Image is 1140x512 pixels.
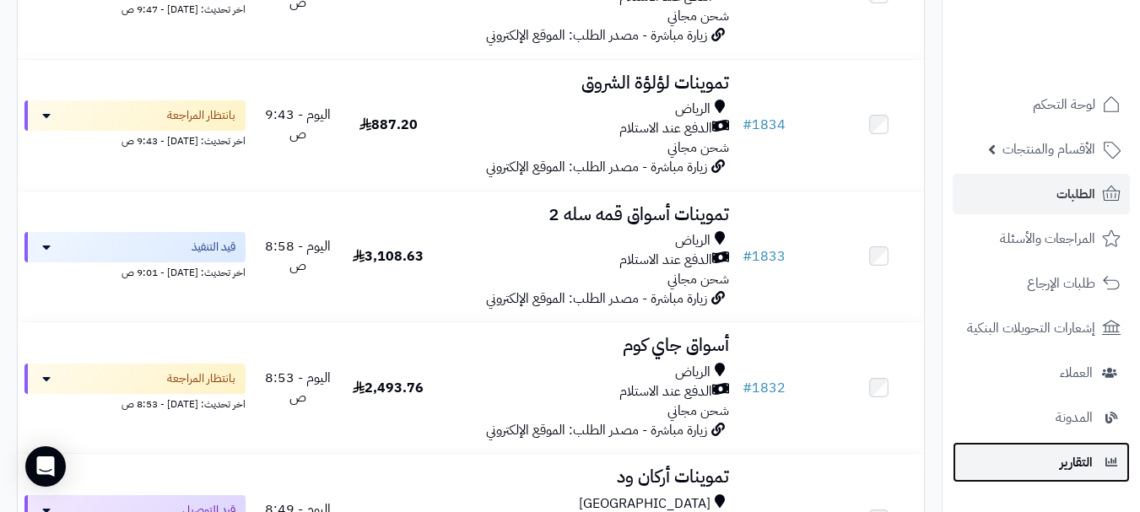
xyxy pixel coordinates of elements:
span: زيارة مباشرة - مصدر الطلب: الموقع الإلكتروني [486,288,707,309]
span: اليوم - 8:53 ص [265,368,331,407]
a: #1834 [743,115,786,135]
a: الطلبات [953,174,1130,214]
span: الدفع عند الاستلام [619,119,712,138]
a: المدونة [953,397,1130,438]
span: # [743,378,752,398]
a: التقارير [953,442,1130,482]
span: الدفع عند الاستلام [619,382,712,402]
a: #1833 [743,246,786,267]
span: الرياض [675,100,710,119]
h3: تموينات لؤلؤة الشروق [440,73,729,93]
span: 2,493.76 [353,378,424,398]
span: الطلبات [1056,182,1095,206]
a: #1832 [743,378,786,398]
span: شحن مجاني [667,6,729,26]
a: طلبات الإرجاع [953,263,1130,304]
span: شحن مجاني [667,401,729,421]
span: التقارير [1060,450,1093,474]
a: إشعارات التحويلات البنكية [953,308,1130,348]
div: اخر تحديث: [DATE] - 9:01 ص [24,262,246,280]
span: 887.20 [359,115,418,135]
span: زيارة مباشرة - مصدر الطلب: الموقع الإلكتروني [486,25,707,46]
div: اخر تحديث: [DATE] - 9:43 ص [24,131,246,148]
span: طلبات الإرجاع [1027,272,1095,295]
span: اليوم - 9:43 ص [265,105,331,144]
a: العملاء [953,353,1130,393]
span: الرياض [675,231,710,251]
h3: تموينات أركان ود [440,467,729,487]
span: قيد التنفيذ [192,239,235,256]
span: # [743,115,752,135]
a: لوحة التحكم [953,84,1130,125]
span: الدفع عند الاستلام [619,251,712,270]
span: إشعارات التحويلات البنكية [967,316,1095,340]
span: المراجعات والأسئلة [1000,227,1095,251]
h3: تموينات أسواق قمه سله 2 [440,205,729,224]
span: بانتظار المراجعة [167,370,235,387]
span: الرياض [675,363,710,382]
span: 3,108.63 [353,246,424,267]
span: اليوم - 8:58 ص [265,236,331,276]
div: اخر تحديث: [DATE] - 8:53 ص [24,394,246,412]
div: Open Intercom Messenger [25,446,66,487]
span: العملاء [1060,361,1093,385]
a: المراجعات والأسئلة [953,218,1130,259]
h3: أسواق جاي كوم [440,336,729,355]
span: شحن مجاني [667,269,729,289]
span: شحن مجاني [667,137,729,158]
span: لوحة التحكم [1033,93,1095,116]
span: زيارة مباشرة - مصدر الطلب: الموقع الإلكتروني [486,420,707,440]
img: logo-2.png [1025,13,1124,48]
span: زيارة مباشرة - مصدر الطلب: الموقع الإلكتروني [486,157,707,177]
span: الأقسام والمنتجات [1002,137,1095,161]
span: المدونة [1056,406,1093,429]
span: بانتظار المراجعة [167,107,235,124]
span: # [743,246,752,267]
